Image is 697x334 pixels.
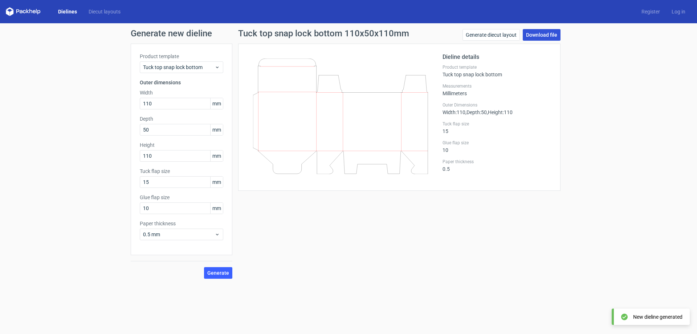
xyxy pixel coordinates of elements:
label: Tuck flap size [443,121,551,127]
span: , Height : 110 [487,109,513,115]
div: 0.5 [443,159,551,172]
a: Diecut layouts [83,8,126,15]
label: Outer Dimensions [443,102,551,108]
label: Paper thickness [140,220,223,227]
span: Width : 110 [443,109,465,115]
label: Product template [443,64,551,70]
span: Tuck top snap lock bottom [143,64,215,71]
a: Dielines [52,8,83,15]
span: Generate [207,270,229,275]
span: mm [210,98,223,109]
span: mm [210,203,223,214]
h1: Tuck top snap lock bottom 110x50x110mm [238,29,409,38]
a: Log in [666,8,691,15]
span: , Depth : 50 [465,109,487,115]
span: mm [210,150,223,161]
label: Glue flap size [443,140,551,146]
label: Paper thickness [443,159,551,165]
label: Depth [140,115,223,122]
span: 0.5 mm [143,231,215,238]
a: Register [636,8,666,15]
a: Generate diecut layout [462,29,520,41]
span: mm [210,177,223,188]
label: Glue flap size [140,194,223,201]
div: New dieline generated [633,313,682,321]
label: Tuck flap size [140,168,223,175]
div: Tuck top snap lock bottom [443,64,551,77]
h1: Generate new dieline [131,29,566,38]
button: Generate [204,267,232,279]
span: mm [210,124,223,135]
label: Width [140,89,223,96]
div: 10 [443,140,551,153]
div: Millimeters [443,83,551,96]
label: Product template [140,53,223,60]
a: Download file [523,29,561,41]
h3: Outer dimensions [140,79,223,86]
label: Height [140,141,223,149]
h2: Dieline details [443,53,551,61]
label: Measurements [443,83,551,89]
div: 15 [443,121,551,134]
